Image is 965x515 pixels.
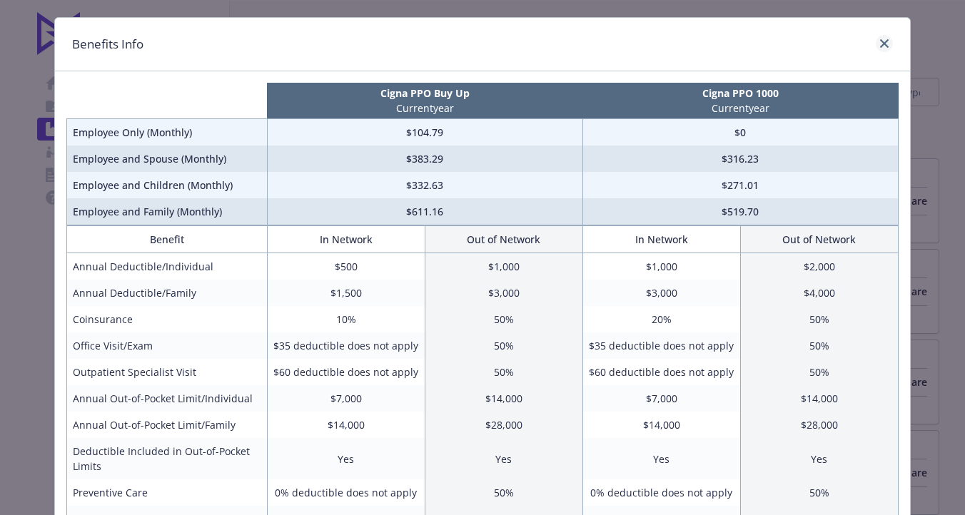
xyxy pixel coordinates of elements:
[740,438,898,479] td: Yes
[582,385,740,412] td: $7,000
[582,359,740,385] td: $60 deductible does not apply
[876,35,893,52] a: close
[267,280,425,306] td: $1,500
[67,438,268,479] td: Deductible Included in Out-of-Pocket Limits
[582,412,740,438] td: $14,000
[740,306,898,332] td: 50%
[267,438,425,479] td: Yes
[270,86,580,101] p: Cigna PPO Buy Up
[740,385,898,412] td: $14,000
[67,359,268,385] td: Outpatient Specialist Visit
[267,198,582,225] td: $611.16
[67,146,268,172] td: Employee and Spouse (Monthly)
[67,412,268,438] td: Annual Out-of-Pocket Limit/Family
[740,226,898,253] th: Out of Network
[582,332,740,359] td: $35 deductible does not apply
[740,280,898,306] td: $4,000
[582,253,740,280] td: $1,000
[67,385,268,412] td: Annual Out-of-Pocket Limit/Individual
[67,332,268,359] td: Office Visit/Exam
[425,385,582,412] td: $14,000
[67,119,268,146] td: Employee Only (Monthly)
[582,226,740,253] th: In Network
[582,198,898,225] td: $519.70
[67,280,268,306] td: Annual Deductible/Family
[582,119,898,146] td: $0
[582,280,740,306] td: $3,000
[267,306,425,332] td: 10%
[267,332,425,359] td: $35 deductible does not apply
[585,86,895,101] p: Cigna PPO 1000
[67,306,268,332] td: Coinsurance
[582,438,740,479] td: Yes
[740,253,898,280] td: $2,000
[425,280,582,306] td: $3,000
[267,226,425,253] th: In Network
[67,253,268,280] td: Annual Deductible/Individual
[67,83,268,119] th: intentionally left blank
[582,172,898,198] td: $271.01
[267,479,425,506] td: 0% deductible does not apply
[425,332,582,359] td: 50%
[267,146,582,172] td: $383.29
[267,119,582,146] td: $104.79
[267,412,425,438] td: $14,000
[67,479,268,506] td: Preventive Care
[740,479,898,506] td: 50%
[67,226,268,253] th: Benefit
[67,198,268,225] td: Employee and Family (Monthly)
[740,332,898,359] td: 50%
[67,172,268,198] td: Employee and Children (Monthly)
[72,35,143,53] h1: Benefits Info
[425,253,582,280] td: $1,000
[425,306,582,332] td: 50%
[267,172,582,198] td: $332.63
[425,479,582,506] td: 50%
[425,359,582,385] td: 50%
[425,226,582,253] th: Out of Network
[740,359,898,385] td: 50%
[585,101,895,116] p: Current year
[425,412,582,438] td: $28,000
[267,253,425,280] td: $500
[270,101,580,116] p: Current year
[425,438,582,479] td: Yes
[582,479,740,506] td: 0% deductible does not apply
[582,306,740,332] td: 20%
[582,146,898,172] td: $316.23
[740,412,898,438] td: $28,000
[267,359,425,385] td: $60 deductible does not apply
[267,385,425,412] td: $7,000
